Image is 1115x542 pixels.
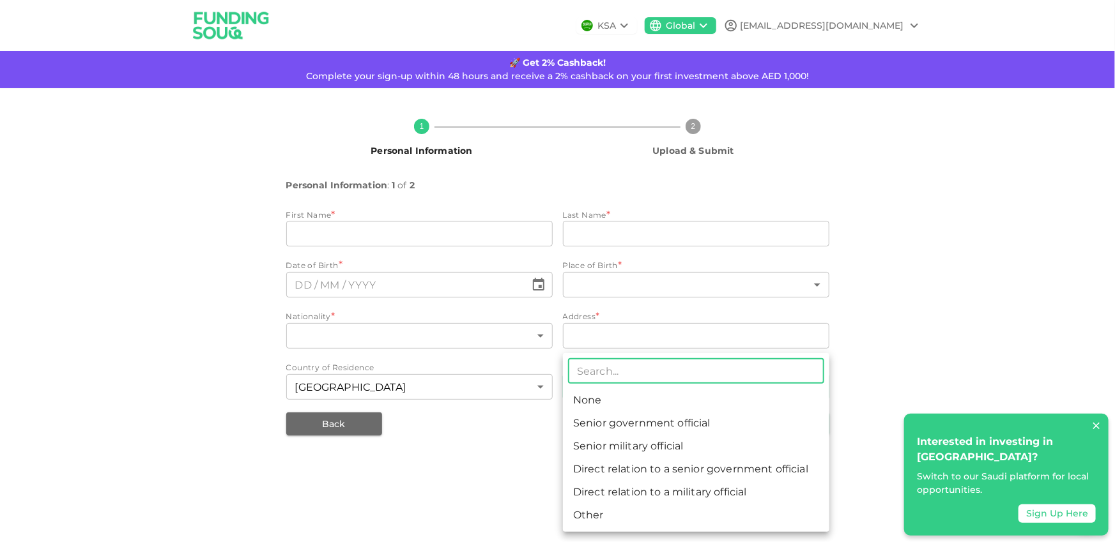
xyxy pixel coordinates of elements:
li: Senior government official [563,412,829,435]
input: Search... [568,358,824,384]
li: Direct relation to a senior government official [563,458,829,481]
li: Other [563,504,829,527]
li: Senior military official [563,435,829,458]
li: None [563,389,829,412]
li: Direct relation to a military official [563,481,829,504]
